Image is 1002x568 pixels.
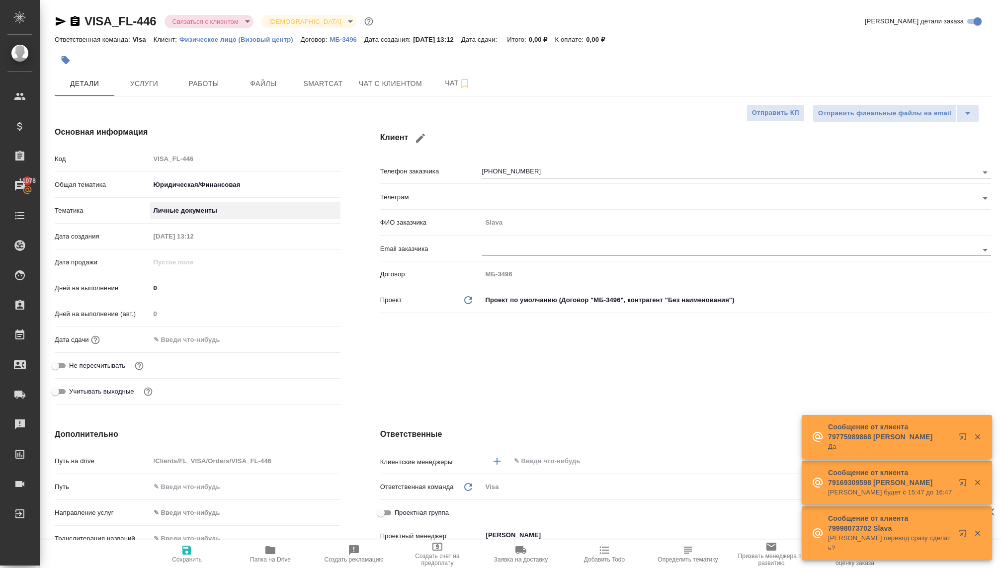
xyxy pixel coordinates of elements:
[555,36,586,43] p: К оплате:
[380,126,991,150] h4: Клиент
[69,15,81,27] button: Скопировать ссылку
[325,556,384,563] span: Создать рекламацию
[55,49,77,71] button: Добавить тэг
[380,269,482,279] p: Договор
[150,332,237,347] input: ✎ Введи что-нибудь
[479,540,563,568] button: Заявка на доставку
[84,14,157,28] a: VISA_FL-446
[69,361,125,371] span: Не пересчитывать
[55,36,133,43] p: Ответственная команда:
[380,166,482,176] p: Телефон заказчика
[459,78,471,89] svg: Подписаться
[434,77,482,89] span: Чат
[55,335,89,345] p: Дата сдачи
[828,422,952,442] p: Сообщение от клиента 79775989868 [PERSON_NAME]
[301,36,330,43] p: Договор:
[229,540,312,568] button: Папка на Drive
[380,192,482,202] p: Телеграм
[978,165,992,179] button: Open
[61,78,108,90] span: Детали
[150,255,237,269] input: Пустое поле
[55,508,150,518] p: Направление услуг
[646,540,730,568] button: Определить тематику
[364,36,413,43] p: Дата создания:
[482,292,991,309] div: Проект по умолчанию (Договор "МБ-3496", контрагент "Без наименования")
[55,180,150,190] p: Общая тематика
[529,36,555,43] p: 0,00 ₽
[380,531,482,541] p: Проектный менеджер
[828,442,952,452] p: Да
[142,385,155,398] button: Выбери, если сб и вс нужно считать рабочими днями для выполнения заказа.
[967,478,988,487] button: Закрыть
[461,36,500,43] p: Дата сдачи:
[828,468,952,487] p: Сообщение от клиента 79169309598 [PERSON_NAME]
[150,176,340,193] div: Юридическая/Финансовая
[55,534,150,544] p: Транслитерация названий
[179,36,301,43] p: Физическое лицо (Визовый центр)
[180,78,228,90] span: Работы
[482,267,991,281] input: Пустое поле
[865,16,964,26] span: [PERSON_NAME] детали заказа
[563,540,646,568] button: Добавить Todo
[150,454,340,468] input: Пустое поле
[2,173,37,198] a: 11078
[953,523,977,547] button: Открыть в новой вкладке
[586,36,612,43] p: 0,00 ₽
[402,553,473,567] span: Создать счет на предоплату
[747,104,805,122] button: Отправить КП
[55,283,150,293] p: Дней на выполнение
[299,78,347,90] span: Smartcat
[55,456,150,466] p: Путь на drive
[55,428,340,440] h4: Дополнительно
[967,529,988,538] button: Закрыть
[261,15,356,28] div: Связаться с клиентом
[133,359,146,372] button: Включи, если не хочешь, чтобы указанная дата сдачи изменилась после переставления заказа в 'Подтв...
[658,556,718,563] span: Определить тематику
[413,36,461,43] p: [DATE] 13:12
[169,17,242,26] button: Связаться с клиентом
[359,78,422,90] span: Чат с клиентом
[513,455,955,467] input: ✎ Введи что-нибудь
[55,206,150,216] p: Тематика
[380,218,482,228] p: ФИО заказчика
[380,482,454,492] p: Ответственная команда
[813,104,979,122] div: split button
[312,540,396,568] button: Создать рекламацию
[266,17,344,26] button: [DEMOGRAPHIC_DATA]
[953,473,977,496] button: Открыть в новой вкладке
[752,107,799,119] span: Отправить КП
[150,480,340,494] input: ✎ Введи что-нибудь
[818,108,951,119] span: Отправить финальные файлы на email
[154,508,329,518] div: ✎ Введи что-нибудь
[494,556,548,563] span: Заявка на доставку
[55,257,150,267] p: Дата продажи
[828,487,952,497] p: [PERSON_NAME] будет с 15:47 до 16:47
[55,15,67,27] button: Скопировать ссылку для ЯМессенджера
[55,126,340,138] h4: Основная информация
[250,556,291,563] span: Папка на Drive
[362,15,375,28] button: Доп статусы указывают на важность/срочность заказа
[240,78,287,90] span: Файлы
[150,307,340,321] input: Пустое поле
[165,15,253,28] div: Связаться с клиентом
[150,531,340,546] input: ✎ Введи что-нибудь
[828,533,952,553] p: [PERSON_NAME] перевод сразу сделать?
[150,504,340,521] div: ✎ Введи что-нибудь
[978,243,992,257] button: Open
[380,295,402,305] p: Проект
[55,309,150,319] p: Дней на выполнение (авт.)
[154,36,179,43] p: Клиент:
[55,232,150,242] p: Дата создания
[485,449,509,473] button: Добавить менеджера
[584,556,625,563] span: Добавить Todo
[133,36,154,43] p: Visa
[120,78,168,90] span: Услуги
[55,154,150,164] p: Код
[145,540,229,568] button: Сохранить
[828,513,952,533] p: Сообщение от клиента 79998073702 Slava
[395,508,449,518] span: Проектная группа
[507,36,528,43] p: Итого:
[953,427,977,451] button: Открыть в новой вкладке
[150,152,340,166] input: Пустое поле
[13,176,42,186] span: 11078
